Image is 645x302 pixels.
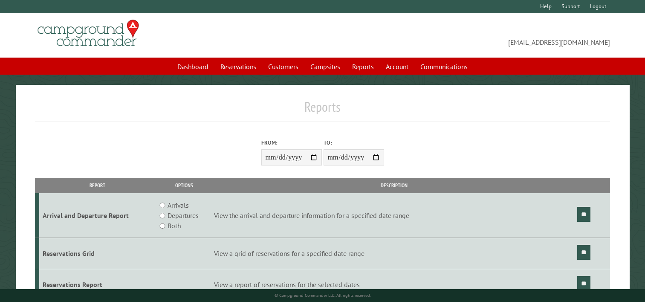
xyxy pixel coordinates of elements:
[261,139,322,147] label: From:
[35,99,610,122] h1: Reports
[347,58,379,75] a: Reports
[213,238,576,269] td: View a grid of reservations for a specified date range
[39,193,156,238] td: Arrival and Departure Report
[305,58,345,75] a: Campsites
[213,269,576,300] td: View a report of reservations for the selected dates
[381,58,414,75] a: Account
[324,139,384,147] label: To:
[172,58,214,75] a: Dashboard
[39,238,156,269] td: Reservations Grid
[39,178,156,193] th: Report
[39,269,156,300] td: Reservations Report
[156,178,213,193] th: Options
[35,17,142,50] img: Campground Commander
[323,23,610,47] span: [EMAIL_ADDRESS][DOMAIN_NAME]
[168,221,181,231] label: Both
[275,293,371,298] small: © Campground Commander LLC. All rights reserved.
[415,58,473,75] a: Communications
[213,193,576,238] td: View the arrival and departure information for a specified date range
[213,178,576,193] th: Description
[168,200,189,210] label: Arrivals
[215,58,261,75] a: Reservations
[168,210,199,221] label: Departures
[263,58,304,75] a: Customers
